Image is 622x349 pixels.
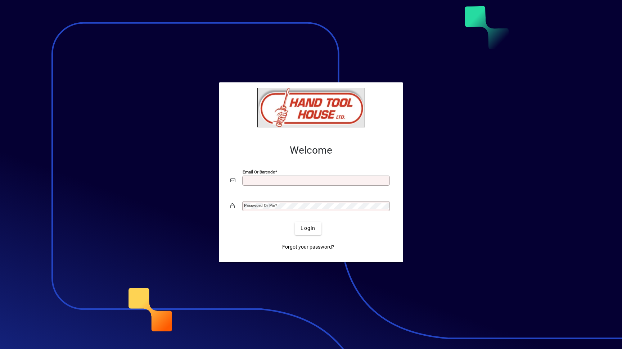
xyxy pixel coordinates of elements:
a: Forgot your password? [279,241,337,254]
mat-label: Email or Barcode [243,169,275,174]
span: Forgot your password? [282,243,334,251]
h2: Welcome [230,144,392,157]
mat-label: Password or Pin [244,203,275,208]
span: Login [301,225,315,232]
button: Login [295,222,321,235]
